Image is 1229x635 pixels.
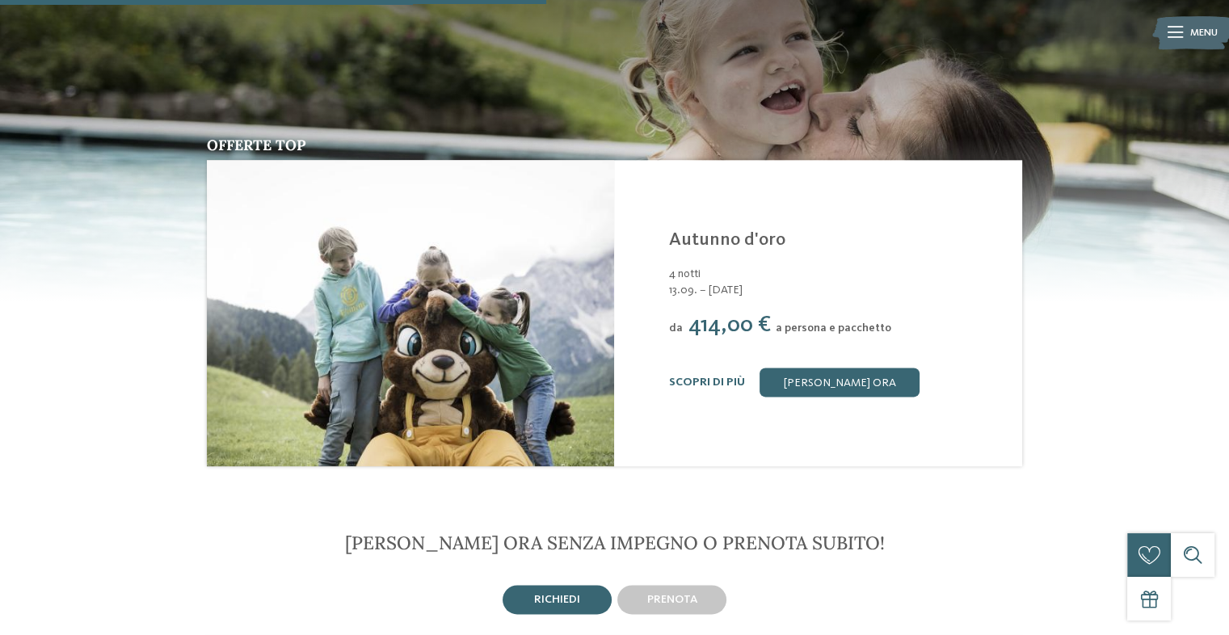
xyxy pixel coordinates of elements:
a: Scopri di più [669,376,745,388]
span: richiedi [534,594,580,605]
span: [PERSON_NAME] ora senza impegno o prenota subito! [344,531,884,554]
span: Offerte top [207,136,306,154]
span: 13.09. – [DATE] [669,282,1004,298]
span: 414,00 € [688,314,771,336]
span: a persona e pacchetto [776,322,891,334]
a: [PERSON_NAME] ora [760,368,920,397]
span: 4 notti [669,268,701,280]
a: Autunno d'oro [669,231,785,249]
span: prenota [647,594,697,605]
span: da [669,322,683,334]
img: Autunno d'oro [207,160,614,465]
